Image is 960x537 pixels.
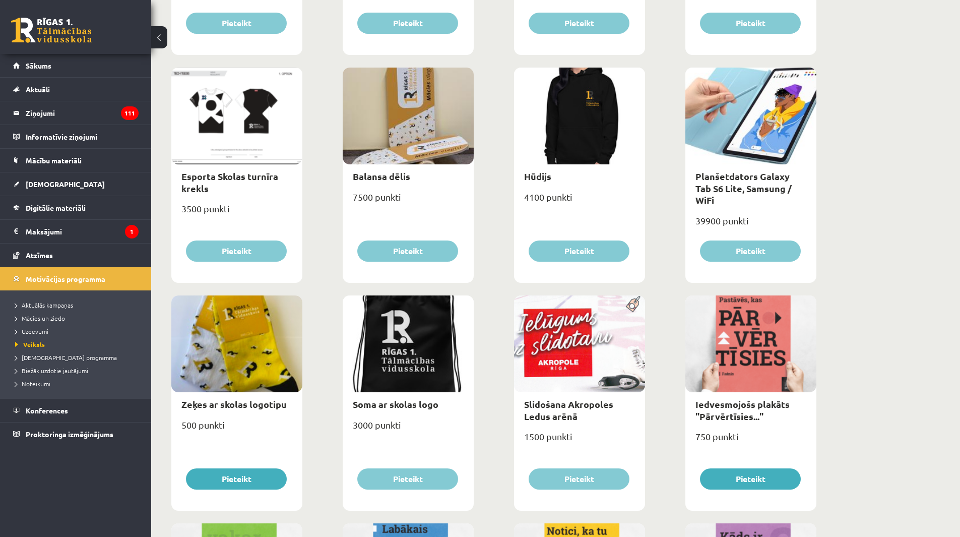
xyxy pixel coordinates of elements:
[685,212,816,237] div: 39900 punkti
[15,301,141,310] a: Aktuālās kampaņas
[15,380,50,388] span: Noteikumi
[700,13,801,34] button: Pieteikt
[685,428,816,453] div: 750 punkti
[13,196,139,219] a: Digitālie materiāli
[343,189,474,214] div: 7500 punkti
[26,101,139,125] legend: Ziņojumi
[15,327,141,336] a: Uzdevumi
[353,170,410,182] a: Balansa dēlis
[529,241,629,262] button: Pieteikt
[700,241,801,262] button: Pieteikt
[13,423,139,446] a: Proktoringa izmēģinājums
[695,170,792,206] a: Planšetdators Galaxy Tab S6 Lite, Samsung / WiFi
[529,468,629,490] button: Pieteikt
[26,180,105,189] span: [DEMOGRAPHIC_DATA]
[15,353,141,362] a: [DEMOGRAPHIC_DATA] programma
[171,416,302,442] div: 500 punkti
[26,156,82,165] span: Mācību materiāli
[181,170,278,194] a: Esporta Skolas turnīra krekls
[524,170,551,182] a: Hūdijs
[695,398,790,422] a: Iedvesmojošs plakāts "Pārvērtīsies..."
[171,200,302,225] div: 3500 punkti
[15,353,117,362] span: [DEMOGRAPHIC_DATA] programma
[121,106,139,120] i: 111
[15,301,73,309] span: Aktuālās kampaņas
[13,220,139,243] a: Maksājumi1
[13,78,139,101] a: Aktuāli
[181,398,287,410] a: Zeķes ar skolas logotipu
[26,430,113,439] span: Proktoringa izmēģinājums
[15,367,88,375] span: Biežāk uzdotie jautājumi
[514,189,645,214] div: 4100 punkti
[13,399,139,422] a: Konferences
[186,241,287,262] button: Pieteikt
[13,54,139,77] a: Sākums
[186,468,287,490] button: Pieteikt
[13,101,139,125] a: Ziņojumi111
[524,398,613,422] a: Slidošana Akropoles Ledus arēnā
[15,340,45,348] span: Veikals
[26,61,51,70] span: Sākums
[622,295,645,313] img: Populāra prece
[13,244,139,267] a: Atzīmes
[13,149,139,172] a: Mācību materiāli
[26,203,86,212] span: Digitālie materiāli
[15,366,141,375] a: Biežāk uzdotie jautājumi
[353,398,438,410] a: Soma ar skolas logo
[357,241,458,262] button: Pieteikt
[13,172,139,196] a: [DEMOGRAPHIC_DATA]
[357,13,458,34] button: Pieteikt
[357,468,458,490] button: Pieteikt
[125,225,139,238] i: 1
[26,251,53,260] span: Atzīmes
[26,220,139,243] legend: Maksājumi
[26,85,50,94] span: Aktuāli
[15,340,141,349] a: Veikals
[15,314,65,322] span: Mācies un ziedo
[26,274,105,283] span: Motivācijas programma
[13,125,139,148] a: Informatīvie ziņojumi
[15,327,48,335] span: Uzdevumi
[11,18,92,43] a: Rīgas 1. Tālmācības vidusskola
[26,406,68,415] span: Konferences
[13,267,139,290] a: Motivācijas programma
[15,379,141,388] a: Noteikumi
[514,428,645,453] div: 1500 punkti
[343,416,474,442] div: 3000 punkti
[529,13,629,34] button: Pieteikt
[26,125,139,148] legend: Informatīvie ziņojumi
[186,13,287,34] button: Pieteikt
[15,314,141,323] a: Mācies un ziedo
[700,468,801,490] button: Pieteikt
